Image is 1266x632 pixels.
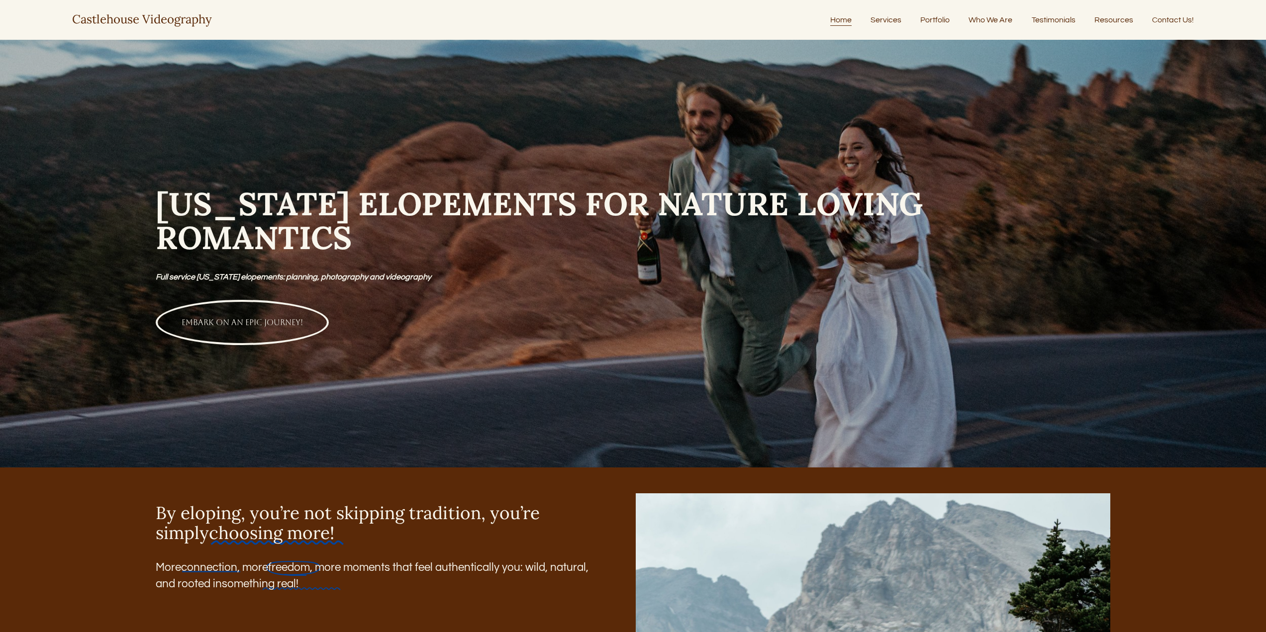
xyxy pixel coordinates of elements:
[222,578,296,590] span: something real
[920,13,950,26] a: Portfolio
[156,273,431,281] em: Full service [US_STATE] elopements: planning, photography and videography
[1032,13,1075,26] a: Testimonials
[1152,13,1194,26] a: Contact Us!
[72,11,212,27] a: Castlehouse Videography
[156,183,931,258] strong: [US_STATE] ELOPEMENTS FOR NATURE LOVING ROMANTICS
[181,562,237,573] span: connection
[969,13,1012,26] a: Who We Are
[209,522,334,544] span: choosing more!
[1094,13,1133,26] a: Resources
[871,13,901,26] a: Services
[830,13,852,26] a: Home
[156,300,329,345] a: EMBARK ON AN EPIC JOURNEY!
[156,559,590,593] p: More , more , more moments that feel authentically you: wild, natural, and rooted in !
[268,562,310,573] span: freedom
[156,503,590,543] h3: By eloping, you’re not skipping tradition, you’re simply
